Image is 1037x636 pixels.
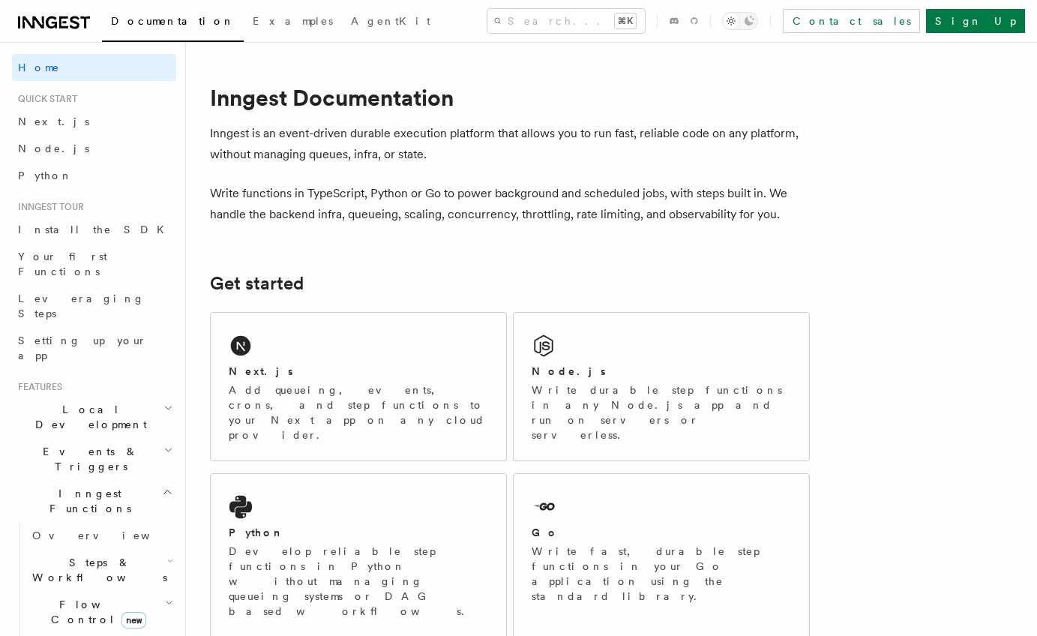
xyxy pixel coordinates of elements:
[229,525,284,540] h2: Python
[210,123,810,165] p: Inngest is an event-driven durable execution platform that allows you to run fast, reliable code ...
[12,327,176,369] a: Setting up your app
[722,12,758,30] button: Toggle dark mode
[12,201,84,213] span: Inngest tour
[210,84,810,111] h1: Inngest Documentation
[513,312,810,461] a: Node.jsWrite durable step functions in any Node.js app and run on servers or serverless.
[12,402,163,432] span: Local Development
[18,115,89,127] span: Next.js
[210,312,507,461] a: Next.jsAdd queueing, events, crons, and step functions to your Next app on any cloud provider.
[12,438,176,480] button: Events & Triggers
[12,216,176,243] a: Install the SDK
[111,15,235,27] span: Documentation
[926,9,1025,33] a: Sign Up
[12,108,176,135] a: Next.js
[253,15,333,27] span: Examples
[342,4,439,40] a: AgentKit
[351,15,430,27] span: AgentKit
[26,522,176,549] a: Overview
[12,381,62,393] span: Features
[532,382,791,442] p: Write durable step functions in any Node.js app and run on servers or serverless.
[12,396,176,438] button: Local Development
[532,525,559,540] h2: Go
[12,243,176,285] a: Your first Functions
[121,612,146,628] span: new
[12,486,162,516] span: Inngest Functions
[12,444,163,474] span: Events & Triggers
[18,292,145,319] span: Leveraging Steps
[18,169,73,181] span: Python
[26,597,165,627] span: Flow Control
[532,364,606,379] h2: Node.js
[12,93,77,105] span: Quick start
[26,591,176,633] button: Flow Controlnew
[26,549,176,591] button: Steps & Workflows
[12,480,176,522] button: Inngest Functions
[18,250,107,277] span: Your first Functions
[18,60,60,75] span: Home
[18,334,147,361] span: Setting up your app
[229,364,293,379] h2: Next.js
[210,183,810,225] p: Write functions in TypeScript, Python or Go to power background and scheduled jobs, with steps bu...
[26,555,167,585] span: Steps & Workflows
[229,382,488,442] p: Add queueing, events, crons, and step functions to your Next app on any cloud provider.
[12,135,176,162] a: Node.js
[18,223,173,235] span: Install the SDK
[12,285,176,327] a: Leveraging Steps
[783,9,920,33] a: Contact sales
[12,54,176,81] a: Home
[487,9,645,33] button: Search...⌘K
[532,544,791,604] p: Write fast, durable step functions in your Go application using the standard library.
[18,142,89,154] span: Node.js
[229,544,488,619] p: Develop reliable step functions in Python without managing queueing systems or DAG based workflows.
[210,273,304,294] a: Get started
[244,4,342,40] a: Examples
[102,4,244,42] a: Documentation
[615,13,636,28] kbd: ⌘K
[32,529,187,541] span: Overview
[12,162,176,189] a: Python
